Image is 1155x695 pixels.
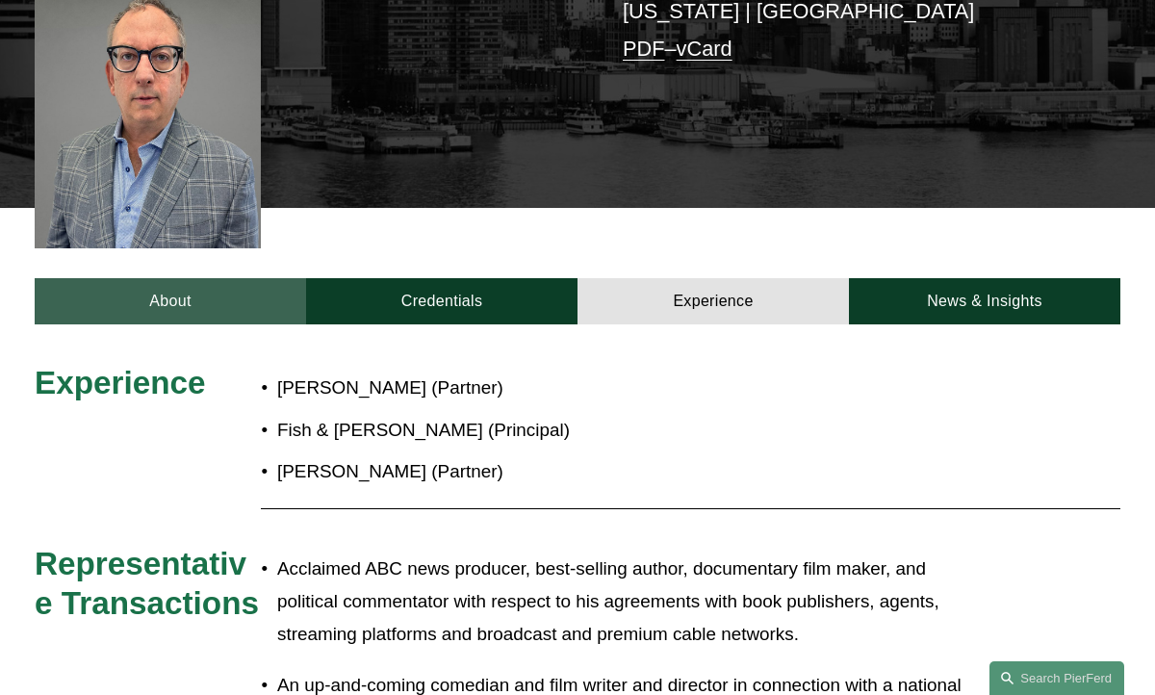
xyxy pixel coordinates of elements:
a: News & Insights [849,278,1120,325]
span: Experience [35,365,206,400]
span: Representative Transactions [35,546,259,621]
a: vCard [677,37,732,61]
p: [PERSON_NAME] (Partner) [277,455,985,488]
p: Fish & [PERSON_NAME] (Principal) [277,414,985,447]
a: PDF [623,37,665,61]
a: Experience [577,278,849,325]
a: Search this site [989,661,1124,695]
a: About [35,278,306,325]
a: Credentials [306,278,577,325]
p: Acclaimed ABC news producer, best-selling author, documentary film maker, and political commentat... [277,553,985,651]
p: [PERSON_NAME] (Partner) [277,372,985,404]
